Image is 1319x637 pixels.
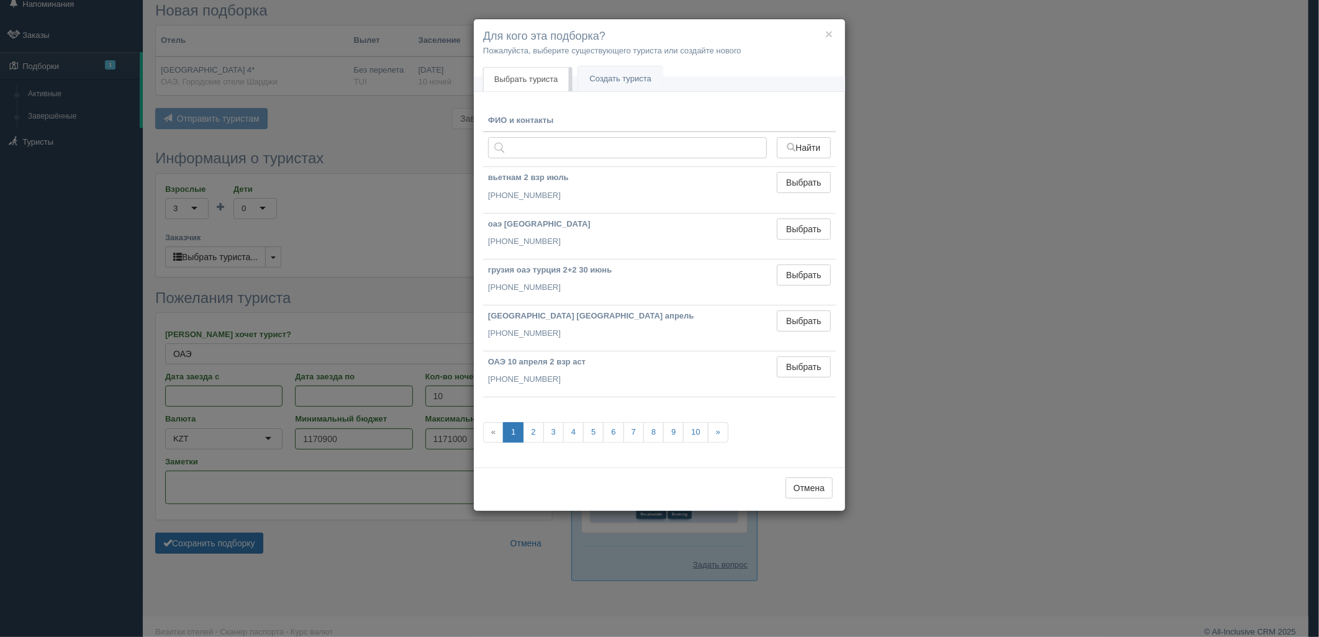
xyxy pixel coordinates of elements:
[483,422,504,443] span: «
[523,422,543,443] a: 2
[488,374,767,386] p: [PHONE_NUMBER]
[488,265,612,274] b: грузия оаэ турция 2+2 30 июнь
[777,219,831,240] button: Выбрать
[777,137,831,158] button: Найти
[483,45,836,56] p: Пожалуйста, выберите существующего туриста или создайте нового
[488,137,767,158] input: Поиск по ФИО, паспорту или контактам
[503,422,524,443] a: 1
[777,356,831,377] button: Выбрать
[488,311,694,320] b: [GEOGRAPHIC_DATA] [GEOGRAPHIC_DATA] апрель
[603,422,623,443] a: 6
[488,219,591,228] b: оаэ [GEOGRAPHIC_DATA]
[488,236,767,248] p: [PHONE_NUMBER]
[578,66,663,92] a: Создать туриста
[786,477,833,499] button: Отмена
[663,422,684,443] a: 9
[683,422,708,443] a: 10
[643,422,664,443] a: 8
[483,67,569,92] a: Выбрать туриста
[488,190,767,202] p: [PHONE_NUMBER]
[543,422,564,443] a: 3
[488,173,569,182] b: вьетнам 2 взр июль
[563,422,584,443] a: 4
[483,29,836,45] h4: Для кого эта подборка?
[488,328,767,340] p: [PHONE_NUMBER]
[583,422,604,443] a: 5
[483,110,772,132] th: ФИО и контакты
[623,422,644,443] a: 7
[825,27,833,40] button: ×
[708,422,728,443] a: »
[777,172,831,193] button: Выбрать
[777,264,831,286] button: Выбрать
[488,282,767,294] p: [PHONE_NUMBER]
[777,310,831,332] button: Выбрать
[488,357,586,366] b: ОАЭ 10 апреля 2 взр аст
